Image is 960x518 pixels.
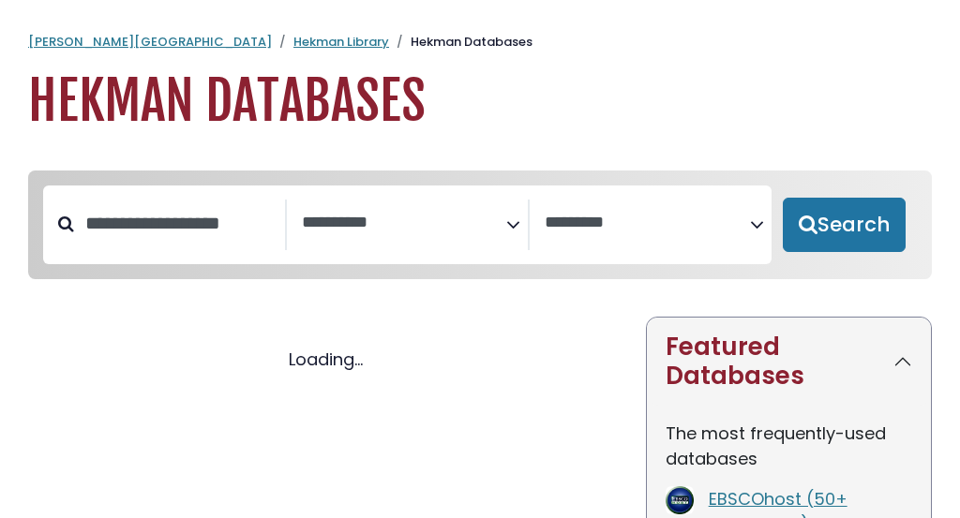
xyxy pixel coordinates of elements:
[389,33,532,52] li: Hekman Databases
[28,70,932,133] h1: Hekman Databases
[28,347,623,372] div: Loading...
[647,318,931,406] button: Featured Databases
[28,170,932,279] nav: Search filters
[783,198,906,252] button: Submit for Search Results
[74,208,285,239] input: Search database by title or keyword
[302,214,507,233] textarea: Search
[545,214,750,233] textarea: Search
[28,33,932,52] nav: breadcrumb
[666,421,912,471] p: The most frequently-used databases
[28,33,272,51] a: [PERSON_NAME][GEOGRAPHIC_DATA]
[293,33,389,51] a: Hekman Library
